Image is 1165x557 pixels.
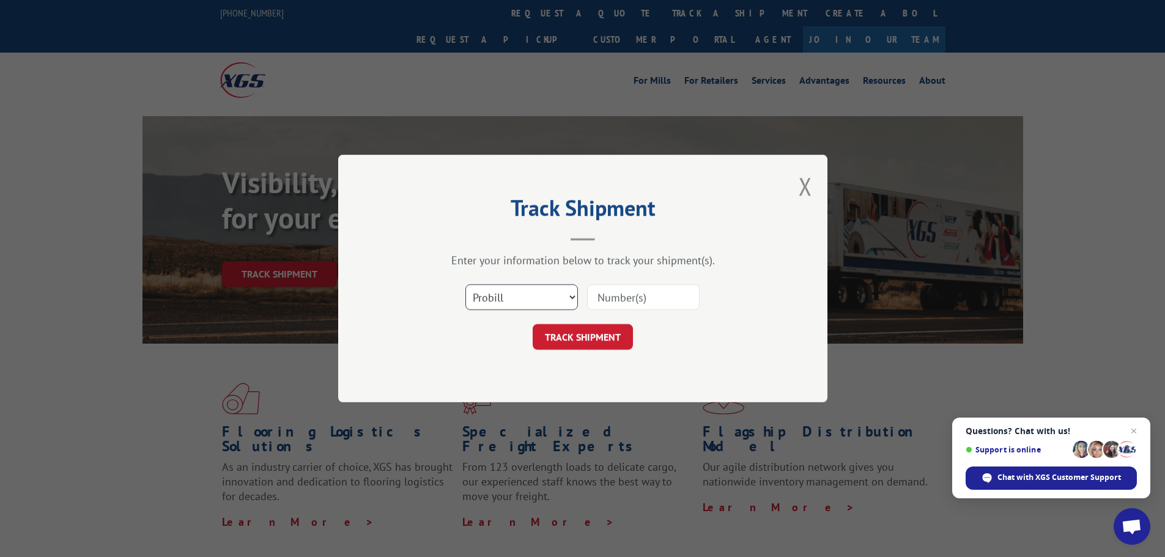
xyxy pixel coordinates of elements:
[1126,424,1141,438] span: Close chat
[1114,508,1150,545] div: Open chat
[966,467,1137,490] div: Chat with XGS Customer Support
[399,199,766,223] h2: Track Shipment
[533,324,633,350] button: TRACK SHIPMENT
[966,426,1137,436] span: Questions? Chat with us!
[997,472,1121,483] span: Chat with XGS Customer Support
[966,445,1068,454] span: Support is online
[587,284,700,310] input: Number(s)
[799,170,812,202] button: Close modal
[399,253,766,267] div: Enter your information below to track your shipment(s).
